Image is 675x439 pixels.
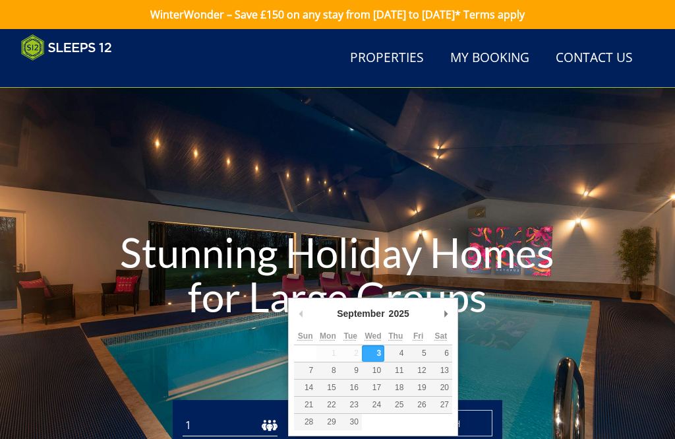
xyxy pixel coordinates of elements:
iframe: Customer reviews powered by Trustpilot [15,69,153,80]
abbr: Saturday [435,331,448,341]
button: 21 [294,397,316,413]
button: 25 [384,397,407,413]
button: 8 [316,362,339,379]
abbr: Wednesday [365,331,381,341]
button: 9 [339,362,362,379]
button: 4 [384,345,407,362]
button: 7 [294,362,316,379]
button: 20 [430,380,452,396]
abbr: Monday [320,331,336,341]
div: September [335,304,386,323]
a: My Booking [445,44,535,73]
img: Sleeps 12 [21,34,112,61]
abbr: Friday [413,331,423,341]
button: 15 [316,380,339,396]
button: 29 [316,414,339,430]
button: Next Month [439,304,452,323]
a: Contact Us [550,44,638,73]
button: 27 [430,397,452,413]
button: 13 [430,362,452,379]
button: 6 [430,345,452,362]
div: 2025 [387,304,411,323]
button: 30 [339,414,362,430]
button: 22 [316,397,339,413]
button: 26 [407,397,429,413]
abbr: Tuesday [343,331,357,341]
button: 19 [407,380,429,396]
button: 23 [339,397,362,413]
button: 18 [384,380,407,396]
button: 11 [384,362,407,379]
button: Previous Month [294,304,307,323]
h1: Stunning Holiday Homes for Large Groups [102,204,574,346]
button: 24 [362,397,384,413]
abbr: Thursday [388,331,403,341]
button: 5 [407,345,429,362]
button: 14 [294,380,316,396]
button: 10 [362,362,384,379]
abbr: Sunday [298,331,313,341]
button: 16 [339,380,362,396]
button: 3 [362,345,384,362]
button: 17 [362,380,384,396]
a: Properties [345,44,429,73]
button: 28 [294,414,316,430]
button: 12 [407,362,429,379]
